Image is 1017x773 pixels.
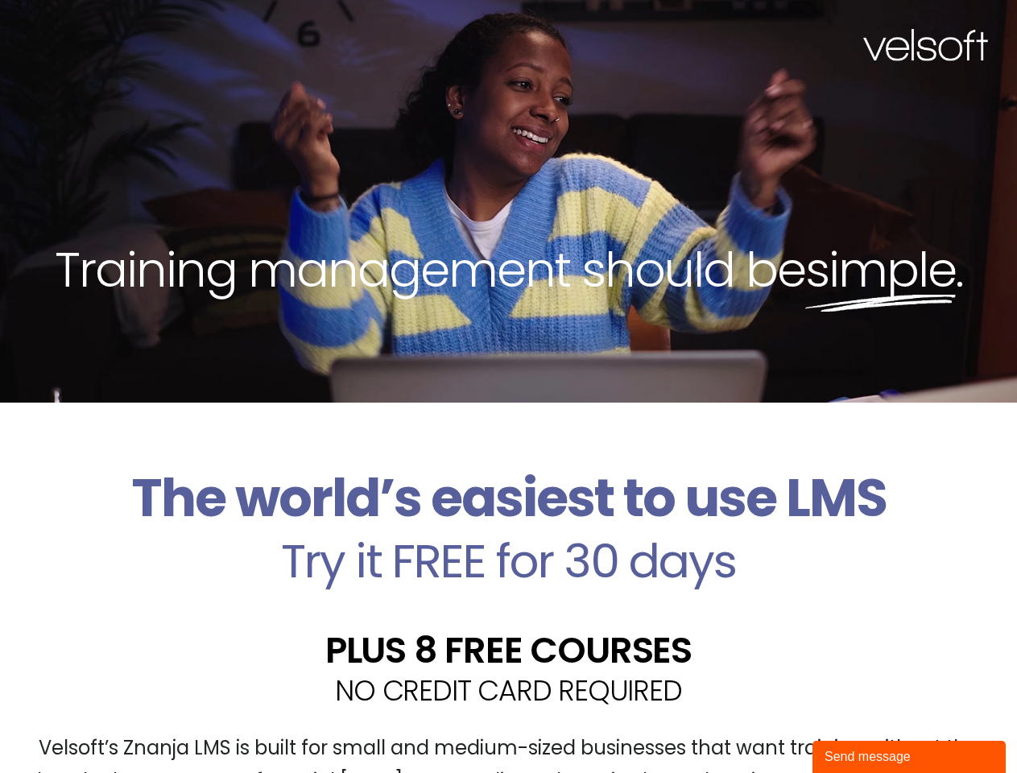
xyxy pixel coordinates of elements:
[12,676,1005,705] h2: NO CREDIT CARD REQUIRED
[12,467,1005,530] h2: The world’s easiest to use LMS
[29,238,988,301] h2: Training management should be .
[805,236,956,304] span: simple
[812,738,1009,773] iframe: chat widget
[12,632,1005,668] h2: PLUS 8 FREE COURSES
[12,538,1005,585] h2: Try it FREE for 30 days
